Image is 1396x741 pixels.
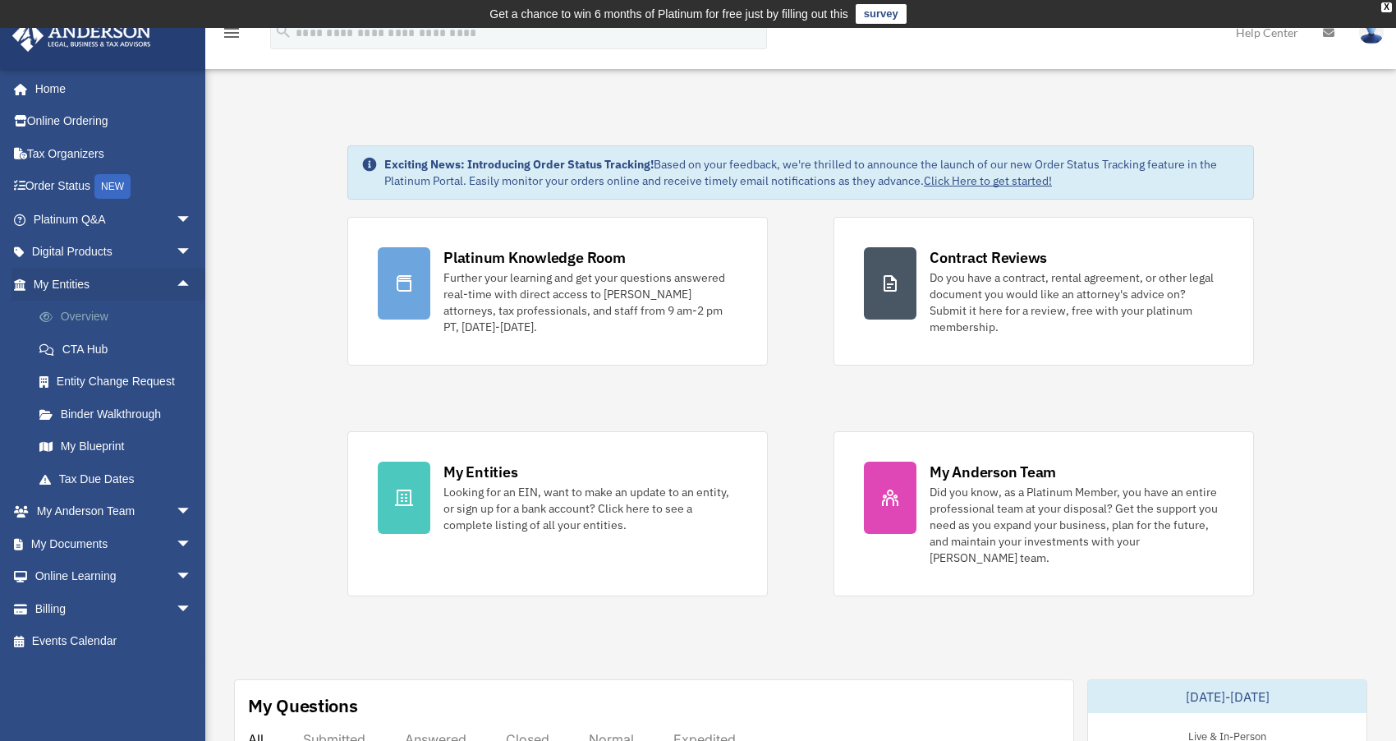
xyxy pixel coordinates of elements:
[930,484,1224,566] div: Did you know, as a Platinum Member, you have an entire professional team at your disposal? Get th...
[11,170,217,204] a: Order StatusNEW
[489,4,848,24] div: Get a chance to win 6 months of Platinum for free just by filling out this
[833,431,1254,596] a: My Anderson Team Did you know, as a Platinum Member, you have an entire professional team at your...
[176,203,209,237] span: arrow_drop_down
[7,20,156,52] img: Anderson Advisors Platinum Portal
[11,268,217,301] a: My Entitiesarrow_drop_up
[924,173,1052,188] a: Click Here to get started!
[176,527,209,561] span: arrow_drop_down
[347,431,768,596] a: My Entities Looking for an EIN, want to make an update to an entity, or sign up for a bank accoun...
[833,217,1254,366] a: Contract Reviews Do you have a contract, rental agreement, or other legal document you would like...
[23,463,217,495] a: Tax Due Dates
[274,22,292,40] i: search
[930,462,1056,482] div: My Anderson Team
[11,495,217,528] a: My Anderson Teamarrow_drop_down
[11,203,217,236] a: Platinum Q&Aarrow_drop_down
[222,29,241,43] a: menu
[176,236,209,269] span: arrow_drop_down
[11,236,217,269] a: Digital Productsarrow_drop_down
[11,560,217,593] a: Online Learningarrow_drop_down
[443,462,517,482] div: My Entities
[23,366,217,398] a: Entity Change Request
[23,398,217,430] a: Binder Walkthrough
[23,430,217,463] a: My Blueprint
[1088,680,1366,713] div: [DATE]-[DATE]
[23,333,217,366] a: CTA Hub
[176,592,209,626] span: arrow_drop_down
[930,269,1224,335] div: Do you have a contract, rental agreement, or other legal document you would like an attorney's ad...
[11,72,209,105] a: Home
[11,592,217,625] a: Billingarrow_drop_down
[222,23,241,43] i: menu
[347,217,768,366] a: Platinum Knowledge Room Further your learning and get your questions answered real-time with dire...
[443,484,737,533] div: Looking for an EIN, want to make an update to an entity, or sign up for a bank account? Click her...
[94,174,131,199] div: NEW
[176,560,209,594] span: arrow_drop_down
[384,156,1240,189] div: Based on your feedback, we're thrilled to announce the launch of our new Order Status Tracking fe...
[11,137,217,170] a: Tax Organizers
[443,269,737,335] div: Further your learning and get your questions answered real-time with direct access to [PERSON_NAM...
[11,527,217,560] a: My Documentsarrow_drop_down
[384,157,654,172] strong: Exciting News: Introducing Order Status Tracking!
[176,495,209,529] span: arrow_drop_down
[23,301,217,334] a: Overview
[176,268,209,301] span: arrow_drop_up
[11,105,217,138] a: Online Ordering
[856,4,907,24] a: survey
[930,247,1047,268] div: Contract Reviews
[1381,2,1392,12] div: close
[1359,21,1384,44] img: User Pic
[443,247,626,268] div: Platinum Knowledge Room
[248,693,358,718] div: My Questions
[11,625,217,658] a: Events Calendar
